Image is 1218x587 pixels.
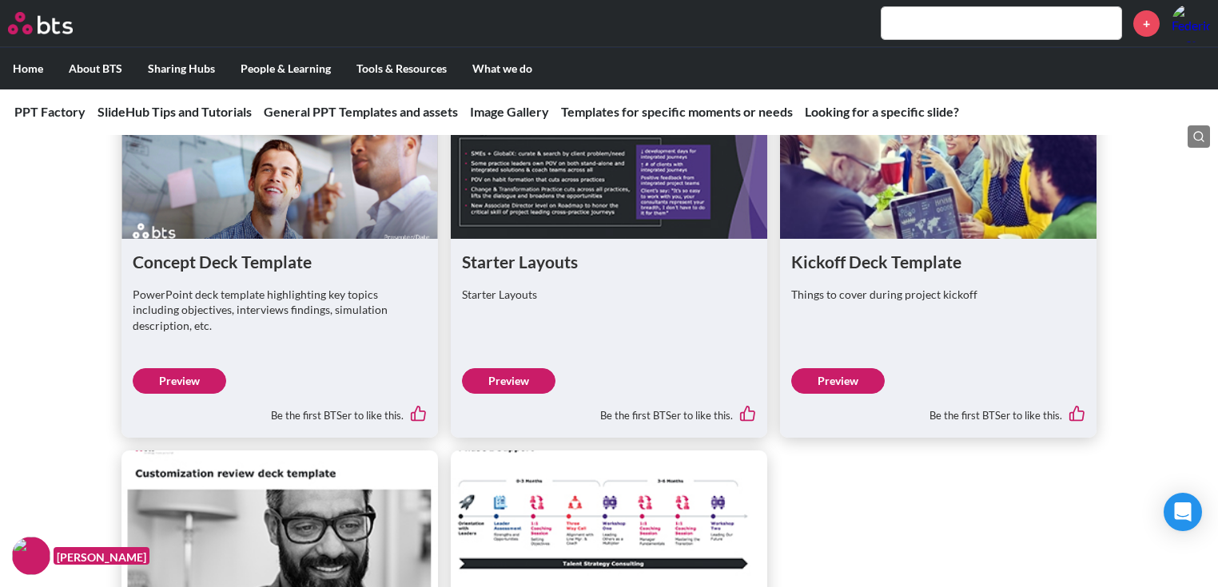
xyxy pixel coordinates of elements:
[8,12,102,34] a: Go home
[805,104,959,119] a: Looking for a specific slide?
[133,250,427,273] h1: Concept Deck Template
[1172,4,1210,42] a: Profile
[344,48,460,89] label: Tools & Resources
[462,250,756,273] h1: Starter Layouts
[460,48,545,89] label: What we do
[462,287,756,303] p: Starter Layouts
[264,104,458,119] a: General PPT Templates and assets
[791,250,1085,273] h1: Kickoff Deck Template
[14,104,86,119] a: PPT Factory
[470,104,549,119] a: Image Gallery
[561,104,793,119] a: Templates for specific moments or needs
[228,48,344,89] label: People & Learning
[1172,4,1210,42] img: Federica Crespi
[12,537,50,575] img: F
[1133,10,1160,37] a: +
[133,368,226,394] a: Preview
[791,368,885,394] a: Preview
[133,394,427,427] div: Be the first BTSer to like this.
[8,12,73,34] img: BTS Logo
[98,104,252,119] a: SlideHub Tips and Tutorials
[462,394,756,427] div: Be the first BTSer to like this.
[791,287,1085,303] p: Things to cover during project kickoff
[133,287,427,334] p: PowerPoint deck template highlighting key topics including objectives, interviews findings, simul...
[791,394,1085,427] div: Be the first BTSer to like this.
[56,48,135,89] label: About BTS
[135,48,228,89] label: Sharing Hubs
[54,547,149,565] figcaption: [PERSON_NAME]
[462,368,555,394] a: Preview
[1164,493,1202,531] div: Open Intercom Messenger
